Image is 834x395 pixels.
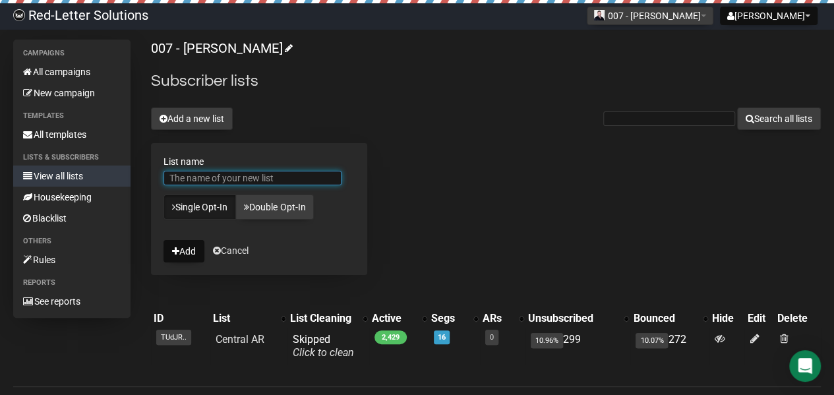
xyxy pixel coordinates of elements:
a: All templates [13,124,131,145]
button: Add a new list [151,107,233,130]
a: 16 [438,333,446,342]
div: Active [372,312,415,325]
th: Edit: No sort applied, sorting is disabled [744,309,774,328]
th: ARs: No sort applied, activate to apply an ascending sort [480,309,525,328]
span: Skipped [293,333,354,359]
input: The name of your new list [164,171,342,185]
li: Reports [13,275,131,291]
div: Edit [747,312,771,325]
div: List Cleaning [290,312,356,325]
img: 74.jpg [594,10,605,20]
div: Segs [431,312,467,325]
th: ID: No sort applied, sorting is disabled [151,309,210,328]
th: Active: No sort applied, activate to apply an ascending sort [369,309,429,328]
div: Unsubscribed [528,312,618,325]
label: List name [164,156,355,167]
button: Search all lists [737,107,821,130]
a: New campaign [13,82,131,104]
th: Delete: No sort applied, sorting is disabled [775,309,821,328]
td: 272 [630,328,709,365]
a: Click to clean [293,346,354,359]
a: Rules [13,249,131,270]
button: [PERSON_NAME] [720,7,818,25]
button: Add [164,240,204,262]
div: Delete [777,312,818,325]
a: 0 [490,333,494,342]
div: Bounced [633,312,696,325]
li: Others [13,233,131,249]
th: Unsubscribed: No sort applied, activate to apply an ascending sort [525,309,631,328]
td: 299 [525,328,631,365]
a: Blacklist [13,208,131,229]
a: 007 - [PERSON_NAME] [151,40,290,56]
th: Bounced: No sort applied, activate to apply an ascending sort [630,309,709,328]
a: Double Opt-In [235,195,314,220]
span: 10.96% [531,333,563,348]
span: TUdJR.. [156,330,191,345]
a: Single Opt-In [164,195,236,220]
span: 10.07% [636,333,668,348]
button: 007 - [PERSON_NAME] [587,7,713,25]
li: Templates [13,108,131,124]
li: Lists & subscribers [13,150,131,166]
a: View all lists [13,166,131,187]
div: Open Intercom Messenger [789,350,821,382]
a: All campaigns [13,61,131,82]
th: Segs: No sort applied, activate to apply an ascending sort [429,309,480,328]
th: Hide: No sort applied, sorting is disabled [709,309,744,328]
a: Housekeeping [13,187,131,208]
a: Central AR [216,333,264,346]
h2: Subscriber lists [151,69,821,93]
div: ARs [483,312,512,325]
a: Cancel [213,245,249,256]
li: Campaigns [13,46,131,61]
span: 2,429 [374,330,407,344]
th: List: No sort applied, activate to apply an ascending sort [210,309,287,328]
th: List Cleaning: No sort applied, activate to apply an ascending sort [287,309,369,328]
div: Hide [712,312,742,325]
div: ID [154,312,208,325]
a: See reports [13,291,131,312]
img: 983279c4004ba0864fc8a668c650e103 [13,9,25,21]
div: List [213,312,274,325]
